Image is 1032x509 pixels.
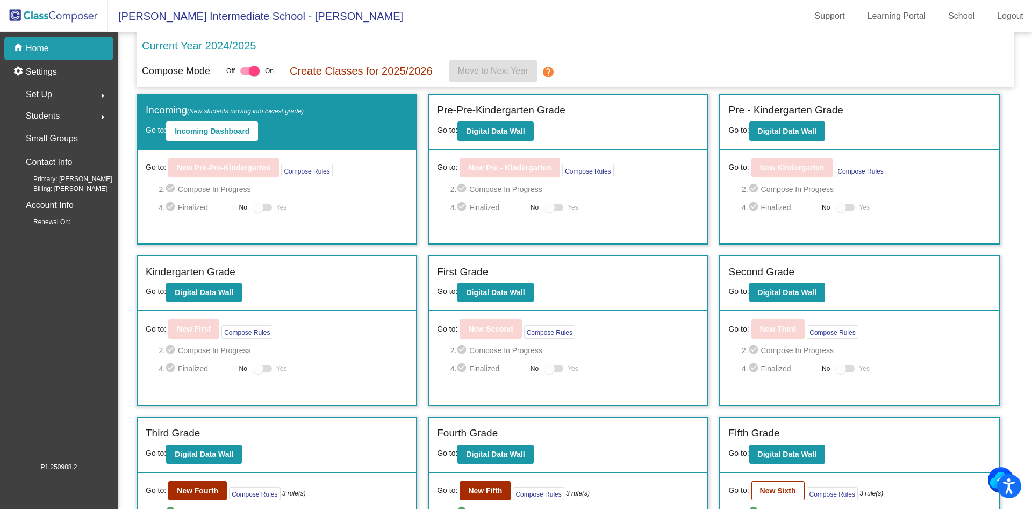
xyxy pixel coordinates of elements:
[449,60,537,82] button: Move to Next Year
[742,362,816,375] span: 4. Finalized
[531,203,539,212] span: No
[159,344,408,357] span: 2. Compose In Progress
[728,449,749,457] span: Go to:
[168,319,219,339] button: New First
[807,325,858,339] button: Compose Rules
[542,66,555,78] mat-icon: help
[159,183,408,196] span: 2. Compose In Progress
[742,201,816,214] span: 4. Finalized
[26,87,52,102] span: Set Up
[568,362,578,375] span: Yes
[26,66,57,78] p: Settings
[760,163,825,172] b: New Kindergarten
[468,163,551,172] b: New Pre - Kindergarten
[456,183,469,196] mat-icon: check_circle
[437,103,565,118] label: Pre-Pre-Kindergarten Grade
[859,489,883,498] i: 3 rule(s)
[751,481,805,500] button: New Sixth
[437,126,457,134] span: Go to:
[165,362,178,375] mat-icon: check_circle
[566,489,590,498] i: 3 rule(s)
[760,325,797,333] b: New Third
[146,162,166,173] span: Go to:
[165,183,178,196] mat-icon: check_circle
[281,164,332,177] button: Compose Rules
[751,319,805,339] button: New Third
[457,121,533,141] button: Digital Data Wall
[175,288,233,297] b: Digital Data Wall
[728,162,749,173] span: Go to:
[457,283,533,302] button: Digital Data Wall
[146,485,166,496] span: Go to:
[456,201,469,214] mat-icon: check_circle
[290,63,433,79] p: Create Classes for 2025/2026
[728,103,843,118] label: Pre - Kindergarten Grade
[450,344,700,357] span: 2. Compose In Progress
[760,486,796,495] b: New Sixth
[239,203,247,212] span: No
[146,103,304,118] label: Incoming
[742,344,991,357] span: 2. Compose In Progress
[159,201,233,214] span: 4. Finalized
[749,283,825,302] button: Digital Data Wall
[187,107,304,115] span: (New students moving into lowest grade)
[742,183,991,196] span: 2. Compose In Progress
[165,344,178,357] mat-icon: check_circle
[177,486,218,495] b: New Fourth
[221,325,273,339] button: Compose Rules
[450,201,525,214] span: 4. Finalized
[265,66,274,76] span: On
[859,8,935,25] a: Learning Portal
[450,362,525,375] span: 4. Finalized
[822,364,830,374] span: No
[26,155,72,170] p: Contact Info
[26,109,60,124] span: Students
[146,287,166,296] span: Go to:
[177,325,211,333] b: New First
[437,324,457,335] span: Go to:
[513,487,564,500] button: Compose Rules
[16,184,107,193] span: Billing: [PERSON_NAME]
[728,287,749,296] span: Go to:
[748,362,761,375] mat-icon: check_circle
[146,264,235,280] label: Kindergarten Grade
[468,325,513,333] b: New Second
[276,362,287,375] span: Yes
[175,450,233,458] b: Digital Data Wall
[859,201,870,214] span: Yes
[456,362,469,375] mat-icon: check_circle
[749,445,825,464] button: Digital Data Wall
[988,8,1032,25] a: Logout
[749,121,825,141] button: Digital Data Wall
[457,445,533,464] button: Digital Data Wall
[758,127,816,135] b: Digital Data Wall
[166,445,242,464] button: Digital Data Wall
[13,66,26,78] mat-icon: settings
[107,8,403,25] span: [PERSON_NAME] Intermediate School - [PERSON_NAME]
[168,158,279,177] button: New Pre-Pre-Kindergarten
[748,344,761,357] mat-icon: check_circle
[466,127,525,135] b: Digital Data Wall
[728,126,749,134] span: Go to:
[728,324,749,335] span: Go to:
[758,450,816,458] b: Digital Data Wall
[568,201,578,214] span: Yes
[822,203,830,212] span: No
[282,489,306,498] i: 3 rule(s)
[859,362,870,375] span: Yes
[460,158,560,177] button: New Pre - Kindergarten
[226,66,235,76] span: Off
[437,162,457,173] span: Go to:
[460,481,511,500] button: New Fifth
[168,481,227,500] button: New Fourth
[96,111,109,124] mat-icon: arrow_right
[16,217,70,227] span: Renewal On:
[835,164,886,177] button: Compose Rules
[450,183,700,196] span: 2. Compose In Progress
[751,158,833,177] button: New Kindergarten
[466,288,525,297] b: Digital Data Wall
[437,264,488,280] label: First Grade
[458,66,528,75] span: Move to Next Year
[748,183,761,196] mat-icon: check_circle
[146,449,166,457] span: Go to:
